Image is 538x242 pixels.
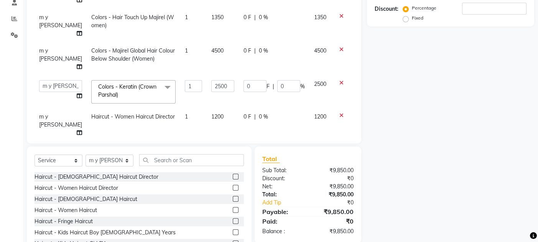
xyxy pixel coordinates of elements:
[91,14,174,29] span: Colors - Hair Touch Up Majirel (Women)
[257,217,308,226] div: Paid:
[257,166,308,175] div: Sub Total:
[98,83,156,98] span: Colors - Keratin (Crown Parshal)
[243,113,251,121] span: 0 F
[185,47,188,54] span: 1
[316,199,359,207] div: ₹0
[91,47,175,62] span: Colors - Majirel Global Hair Colour Below Shoulder (Women)
[314,47,326,54] span: 4500
[308,166,359,175] div: ₹9,850.00
[308,217,359,226] div: ₹0
[118,91,122,98] a: x
[91,113,175,120] span: Haircut - Women Haircut Director
[254,113,256,121] span: |
[308,175,359,183] div: ₹0
[257,191,308,199] div: Total:
[314,113,326,120] span: 1200
[308,227,359,235] div: ₹9,850.00
[259,47,268,55] span: 0 %
[39,47,82,62] span: m y [PERSON_NAME]
[35,173,158,181] div: Haircut - [DEMOGRAPHIC_DATA] Haircut Director
[35,229,176,237] div: Haircut - Kids Haircut Boy [DEMOGRAPHIC_DATA] Years
[273,82,274,91] span: |
[257,199,316,207] a: Add Tip
[412,5,436,12] label: Percentage
[35,206,97,214] div: Haircut - Women Haircut
[35,184,118,192] div: Haircut - Women Haircut Director
[257,183,308,191] div: Net:
[254,47,256,55] span: |
[375,5,398,13] div: Discount:
[35,217,93,226] div: Haircut - Fringe Haircut
[259,113,268,121] span: 0 %
[259,13,268,21] span: 0 %
[257,227,308,235] div: Balance :
[243,13,251,21] span: 0 F
[211,113,224,120] span: 1200
[308,207,359,216] div: ₹9,850.00
[39,14,82,29] span: m y [PERSON_NAME]
[254,13,256,21] span: |
[257,207,308,216] div: Payable:
[308,191,359,199] div: ₹9,850.00
[39,113,82,128] span: m y [PERSON_NAME]
[412,15,423,21] label: Fixed
[35,195,137,203] div: Haircut - [DEMOGRAPHIC_DATA] Haircut
[211,47,224,54] span: 4500
[211,14,224,21] span: 1350
[185,113,188,120] span: 1
[314,81,326,87] span: 2500
[185,14,188,21] span: 1
[267,82,270,91] span: F
[262,155,280,163] span: Total
[314,14,326,21] span: 1350
[308,183,359,191] div: ₹9,850.00
[257,175,308,183] div: Discount:
[243,47,251,55] span: 0 F
[300,82,305,91] span: %
[139,154,244,166] input: Search or Scan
